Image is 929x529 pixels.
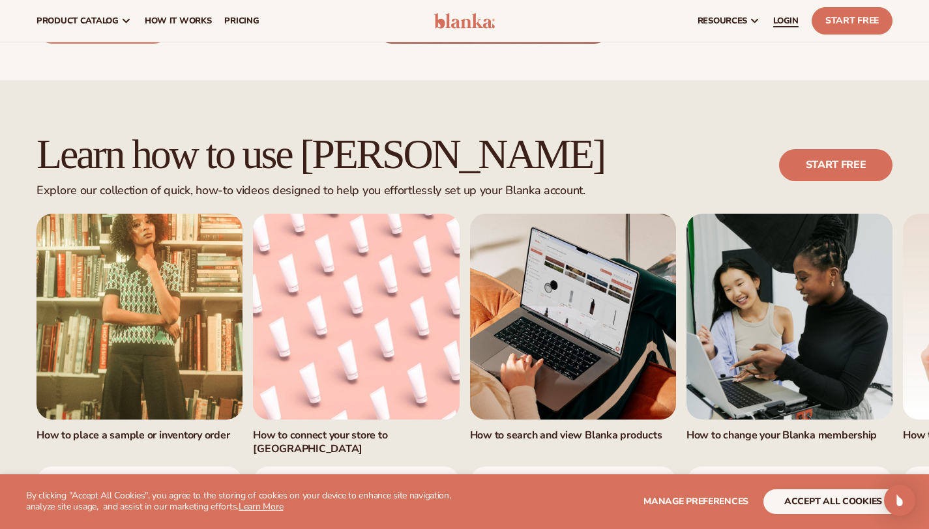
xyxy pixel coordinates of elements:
[686,466,892,498] a: watch now
[253,214,459,498] div: 2 / 7
[37,132,604,176] h2: Learn how to use [PERSON_NAME]
[779,149,892,180] a: Start free
[812,7,892,35] a: Start Free
[643,495,748,508] span: Manage preferences
[470,214,676,498] div: 3 / 7
[643,489,748,514] button: Manage preferences
[37,184,604,198] div: Explore our collection of quick, how-to videos designed to help you effortlessly set up your Blan...
[884,485,915,516] div: Open Intercom Messenger
[686,214,892,498] div: 4 / 7
[37,214,243,498] div: 1 / 7
[37,429,243,442] h3: How to place a sample or inventory order
[470,466,676,498] a: watch now
[239,500,283,513] a: Learn More
[26,491,481,513] p: By clicking "Accept All Cookies", you agree to the storing of cookies on your device to enhance s...
[253,429,459,456] h3: How to connect your store to [GEOGRAPHIC_DATA]
[698,16,747,26] span: resources
[763,489,903,514] button: accept all cookies
[773,16,799,26] span: LOGIN
[253,466,459,498] a: watch now
[470,429,676,442] h3: How to search and view Blanka products
[37,466,243,498] a: watch now
[686,429,892,442] h3: How to change your Blanka membership
[224,16,259,26] span: pricing
[37,16,119,26] span: product catalog
[145,16,212,26] span: How It Works
[434,13,495,29] img: logo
